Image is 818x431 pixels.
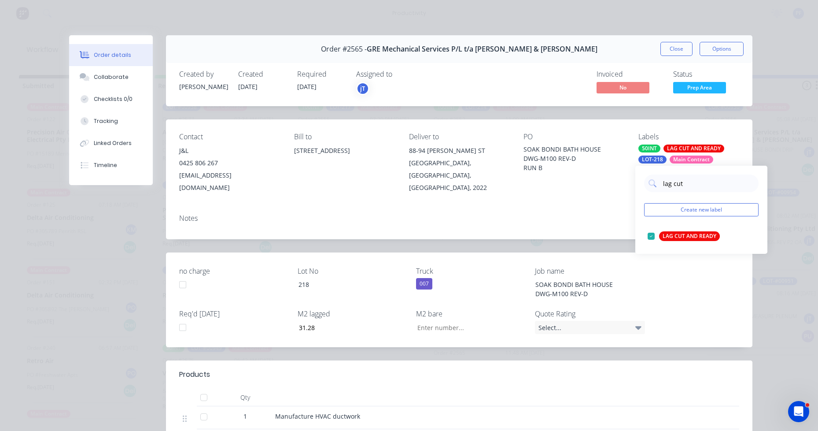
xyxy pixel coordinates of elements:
input: Search labels [662,175,754,192]
label: M2 bare [416,308,526,319]
button: Collaborate [69,66,153,88]
button: jT [356,82,369,95]
div: Products [179,369,210,380]
div: Timeline [94,161,117,169]
span: Prep Area [673,82,726,93]
div: Main Contract [670,156,713,163]
div: Labels [638,133,739,141]
div: [GEOGRAPHIC_DATA], [GEOGRAPHIC_DATA], [GEOGRAPHIC_DATA], 2022 [409,157,510,194]
div: Linked Orders [94,139,132,147]
div: Status [673,70,739,78]
div: Contact [179,133,280,141]
button: Options [700,42,744,56]
button: Checklists 0/0 [69,88,153,110]
div: 88-94 [PERSON_NAME] ST[GEOGRAPHIC_DATA], [GEOGRAPHIC_DATA], [GEOGRAPHIC_DATA], 2022 [409,145,510,194]
div: Notes [179,214,739,223]
div: [EMAIL_ADDRESS][DOMAIN_NAME] [179,169,280,194]
label: Req'd [DATE] [179,308,289,319]
input: Enter number... [291,321,408,334]
div: Assigned to [356,70,444,78]
div: Qty [219,389,272,406]
label: Lot No [298,266,408,276]
button: Close [660,42,693,56]
iframe: Intercom live chat [788,401,809,422]
div: Collaborate [94,73,129,81]
div: 007 [416,278,432,290]
span: GRE Mechanical Services P/L t/a [PERSON_NAME] & [PERSON_NAME] [367,45,597,53]
span: Manufacture HVAC ductwork [275,412,360,420]
button: Order details [69,44,153,66]
div: Tracking [94,117,118,125]
button: Create new label [644,203,759,216]
button: LAG CUT AND READY [644,230,723,242]
div: 88-94 [PERSON_NAME] ST [409,145,510,157]
div: [STREET_ADDRESS] [294,145,395,173]
div: LOT-218 [638,156,667,163]
span: [DATE] [238,82,258,91]
label: Truck [416,266,526,276]
div: Order details [94,51,131,59]
div: LAG CUT AND READY [663,145,724,152]
div: PO [523,133,624,141]
div: Created by [179,70,228,78]
div: Required [297,70,346,78]
button: Tracking [69,110,153,132]
span: No [597,82,649,93]
div: 50INT [638,145,660,152]
div: 218 [291,278,402,291]
div: Checklists 0/0 [94,95,133,103]
div: LAG CUT AND READY [659,231,720,241]
div: Bill to [294,133,395,141]
div: Invoiced [597,70,663,78]
div: J&L [179,145,280,157]
label: M2 lagged [298,308,408,319]
button: Timeline [69,154,153,176]
span: 1 [243,412,247,421]
label: Job name [535,266,645,276]
button: Linked Orders [69,132,153,154]
div: 0425 806 267 [179,157,280,169]
div: [STREET_ADDRESS] [294,145,395,157]
span: [DATE] [297,82,317,91]
div: Created [238,70,287,78]
input: Enter number... [410,321,526,334]
div: Select... [535,321,645,334]
div: SOAK BONDI BATH HOUSE DWG-M100 REV-D [528,278,638,300]
label: Quote Rating [535,308,645,319]
label: no charge [179,266,289,276]
div: J&L0425 806 267[EMAIL_ADDRESS][DOMAIN_NAME] [179,145,280,194]
div: SOAK BONDI BATH HOUSE DWG-M100 REV-D RUN B [523,145,624,172]
div: Deliver to [409,133,510,141]
div: [PERSON_NAME] [179,82,228,91]
span: Order #2565 - [321,45,367,53]
button: Prep Area [673,82,726,95]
